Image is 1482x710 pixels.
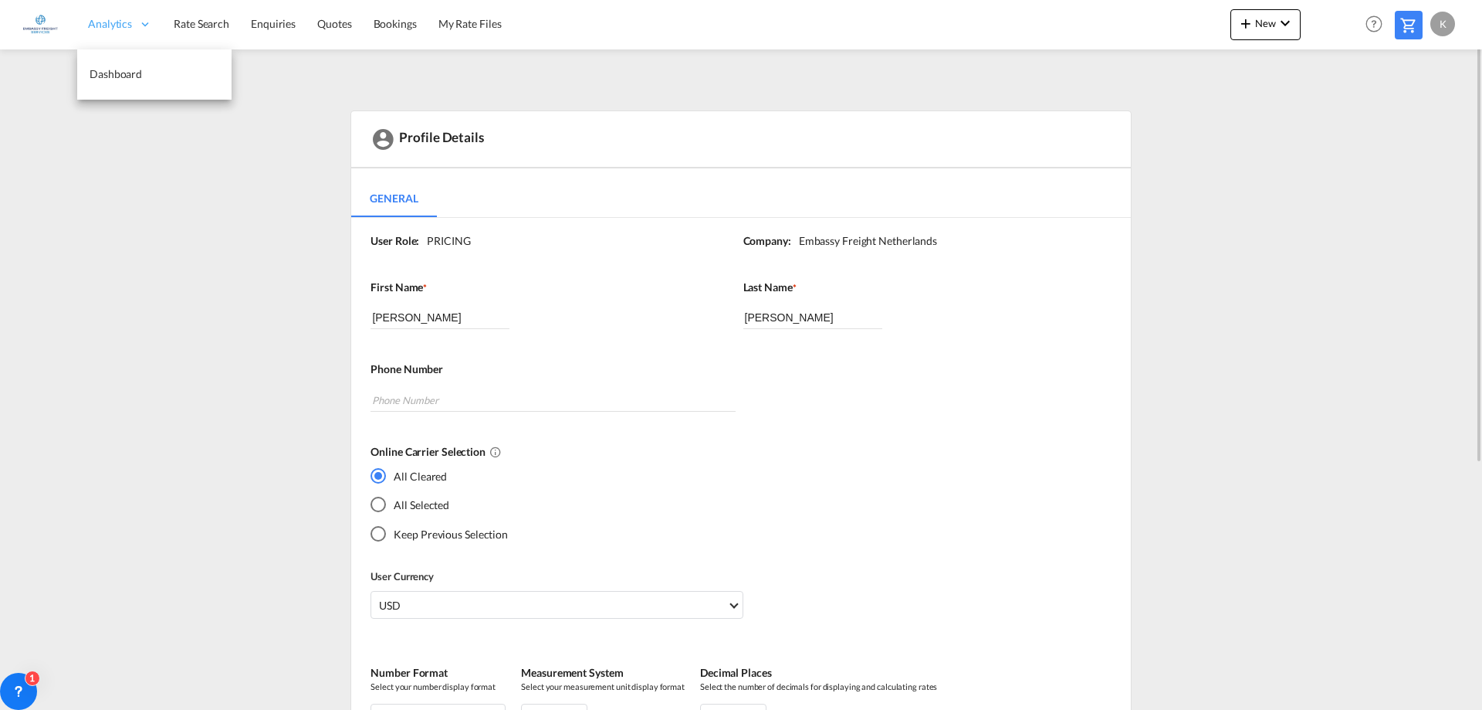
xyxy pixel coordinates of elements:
[791,233,937,249] div: Embassy Freight Netherlands
[1430,12,1455,36] div: K
[1276,14,1294,32] md-icon: icon-chevron-down
[521,665,685,681] label: Measurement System
[370,444,1099,460] label: Online Carrier Selection
[351,180,436,217] md-tab-item: General
[374,17,417,30] span: Bookings
[743,233,791,249] label: Company:
[438,17,502,30] span: My Rate Files
[1237,17,1294,29] span: New
[370,525,508,542] md-radio-button: Keep Previous Selection
[351,111,1130,168] div: Profile Details
[90,67,142,80] span: Dashboard
[1361,11,1387,37] span: Help
[351,180,452,217] md-pagination-wrapper: Use the left and right arrow keys to navigate between tabs
[521,681,685,692] span: Select your measurement unit display format
[88,16,132,32] span: Analytics
[743,306,882,329] input: Last Name
[1230,9,1301,40] button: icon-plus 400-fgNewicon-chevron-down
[370,389,735,412] input: Phone Number
[370,306,509,329] input: First Name
[251,17,296,30] span: Enquiries
[370,591,743,619] md-select: Select Currency: $ USDUnited States Dollar
[1361,11,1395,39] div: Help
[370,233,419,249] label: User Role:
[370,127,395,151] md-icon: icon-account-circle
[370,280,727,295] label: First Name
[370,467,508,554] md-radio-group: Yes
[77,49,232,100] a: Dashboard
[370,681,506,692] span: Select your number display format
[370,665,506,681] label: Number Format
[1237,14,1255,32] md-icon: icon-plus 400-fg
[700,681,937,692] span: Select the number of decimals for displaying and calculating rates
[317,17,351,30] span: Quotes
[419,233,470,249] div: PRICING
[379,598,726,613] span: USD
[370,569,743,583] label: User Currency
[370,362,1099,377] label: Phone Number
[23,7,58,42] img: e1326340b7c511ef854e8d6a806141ad.jpg
[743,280,1100,295] label: Last Name
[700,665,937,681] label: Decimal Places
[489,446,502,458] md-icon: All Cleared : Deselects all online carriers by default.All Selected : Selects all online carriers...
[174,17,229,30] span: Rate Search
[370,497,508,513] md-radio-button: All Selected
[370,467,508,484] md-radio-button: All Cleared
